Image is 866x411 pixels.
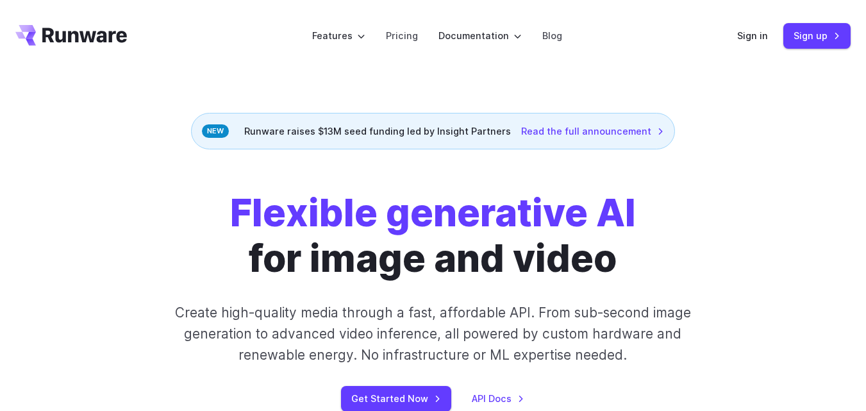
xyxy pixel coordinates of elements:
a: Sign up [783,23,851,48]
a: Read the full announcement [521,124,664,138]
strong: Flexible generative AI [230,190,636,235]
label: Documentation [438,28,522,43]
div: Runware raises $13M seed funding led by Insight Partners [191,113,675,149]
h1: for image and video [230,190,636,281]
p: Create high-quality media through a fast, affordable API. From sub-second image generation to adv... [166,302,701,366]
a: Get Started Now [341,386,451,411]
a: API Docs [472,391,524,406]
a: Pricing [386,28,418,43]
a: Sign in [737,28,768,43]
label: Features [312,28,365,43]
a: Go to / [15,25,127,46]
a: Blog [542,28,562,43]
